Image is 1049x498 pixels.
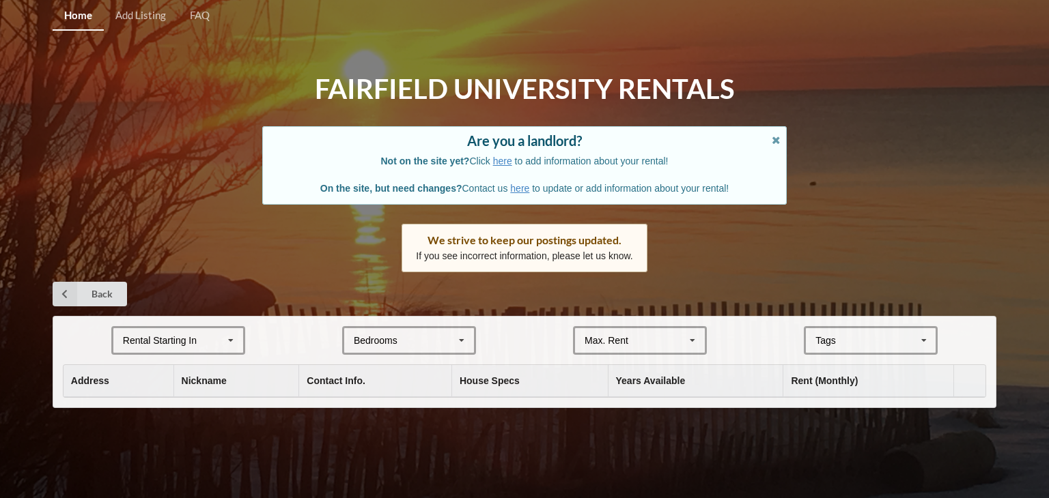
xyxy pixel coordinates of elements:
th: Rent (Monthly) [783,365,953,397]
b: Not on the site yet? [381,156,470,166]
div: Rental Starting In [123,336,197,345]
a: Home [53,1,104,31]
th: Address [64,365,173,397]
div: Max. Rent [585,336,628,345]
a: here [510,183,529,194]
h1: Fairfield University Rentals [315,72,734,106]
th: House Specs [451,365,608,397]
div: Are you a landlord? [277,134,772,147]
span: Click to add information about your rental! [381,156,669,166]
a: here [493,156,512,166]
th: Years Available [608,365,783,397]
span: Contact us to update or add information about your rental! [320,183,729,194]
a: Back [53,282,127,306]
th: Nickname [173,365,299,397]
th: Contact Info. [298,365,451,397]
a: Add Listing [104,1,178,31]
div: We strive to keep our postings updated. [416,233,633,247]
p: If you see incorrect information, please let us know. [416,249,633,263]
div: Tags [812,333,856,349]
div: Bedrooms [354,336,397,345]
b: On the site, but need changes? [320,183,462,194]
a: FAQ [178,1,221,31]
